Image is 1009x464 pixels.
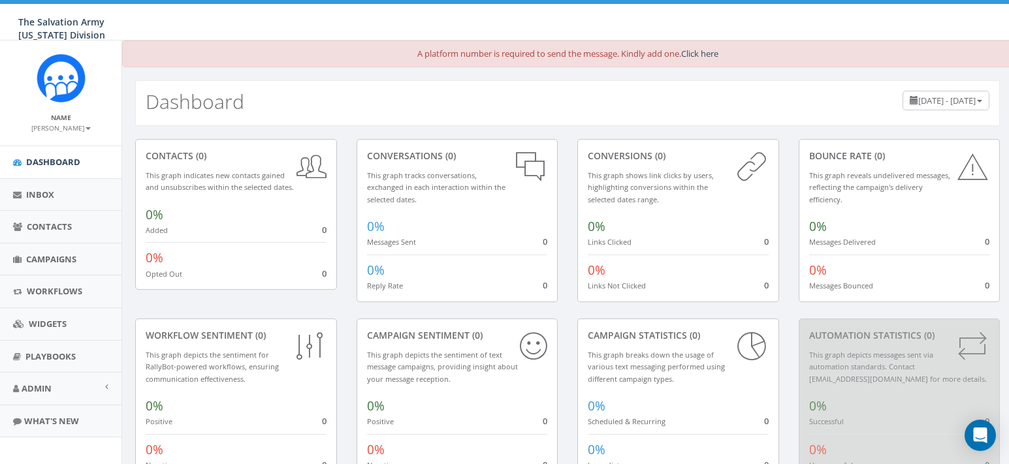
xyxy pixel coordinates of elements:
[918,95,976,106] span: [DATE] - [DATE]
[367,397,385,414] span: 0%
[809,262,827,279] span: 0%
[367,281,403,290] small: Reply Rate
[37,54,86,102] img: Rally_Corp_Icon_1.png
[146,416,172,426] small: Positive
[543,279,547,291] span: 0
[367,218,385,235] span: 0%
[588,262,605,279] span: 0%
[146,149,327,162] div: contacts
[872,149,885,162] span: (0)
[809,281,873,290] small: Messages Bounced
[322,224,327,236] span: 0
[588,441,605,458] span: 0%
[27,221,72,232] span: Contacts
[367,350,518,384] small: This graph depicts the sentiment of text message campaigns, providing insight about your message ...
[588,350,725,384] small: This graph breaks down the usage of various text messaging performed using different campaign types.
[588,218,605,235] span: 0%
[809,237,876,247] small: Messages Delivered
[681,48,718,59] a: Click here
[24,415,79,427] span: What's New
[588,170,714,204] small: This graph shows link clicks by users, highlighting conversions within the selected dates range.
[809,416,844,426] small: Successful
[146,225,168,235] small: Added
[29,318,67,330] span: Widgets
[367,329,548,342] div: Campaign Sentiment
[809,397,827,414] span: 0%
[193,149,206,162] span: (0)
[25,350,76,362] span: Playbooks
[146,206,163,223] span: 0%
[809,149,990,162] div: Bounce Rate
[809,350,987,384] small: This graph depicts messages sent via automation standards. Contact [EMAIL_ADDRESS][DOMAIN_NAME] f...
[31,121,91,133] a: [PERSON_NAME]
[146,350,279,384] small: This graph depicts the sentiment for RallyBot-powered workflows, ensuring communication effective...
[985,236,989,247] span: 0
[764,415,769,427] span: 0
[31,123,91,132] small: [PERSON_NAME]
[764,279,769,291] span: 0
[687,329,700,341] span: (0)
[652,149,665,162] span: (0)
[146,91,244,112] h2: Dashboard
[22,382,52,394] span: Admin
[809,329,990,342] div: Automation Statistics
[367,416,394,426] small: Positive
[588,149,769,162] div: conversions
[809,218,827,235] span: 0%
[965,420,996,451] div: Open Intercom Messenger
[146,441,163,458] span: 0%
[764,236,769,247] span: 0
[588,237,632,247] small: Links Clicked
[146,269,182,279] small: Opted Out
[443,149,456,162] span: (0)
[543,415,547,427] span: 0
[809,170,950,204] small: This graph reveals undelivered messages, reflecting the campaign's delivery efficiency.
[367,149,548,162] div: conversations
[367,237,416,247] small: Messages Sent
[18,16,105,41] span: The Salvation Army [US_STATE] Division
[253,329,266,341] span: (0)
[26,189,54,200] span: Inbox
[27,285,82,297] span: Workflows
[322,415,327,427] span: 0
[51,113,71,122] small: Name
[588,281,646,290] small: Links Not Clicked
[588,329,769,342] div: Campaign Statistics
[367,262,385,279] span: 0%
[146,397,163,414] span: 0%
[543,236,547,247] span: 0
[921,329,935,341] span: (0)
[367,170,505,204] small: This graph tracks conversations, exchanged in each interaction within the selected dates.
[367,441,385,458] span: 0%
[985,415,989,427] span: 0
[588,416,665,426] small: Scheduled & Recurring
[26,253,76,265] span: Campaigns
[985,279,989,291] span: 0
[146,329,327,342] div: Workflow Sentiment
[588,397,605,414] span: 0%
[146,170,294,193] small: This graph indicates new contacts gained and unsubscribes within the selected dates.
[470,329,483,341] span: (0)
[809,441,827,458] span: 0%
[146,249,163,266] span: 0%
[322,268,327,279] span: 0
[26,156,80,168] span: Dashboard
